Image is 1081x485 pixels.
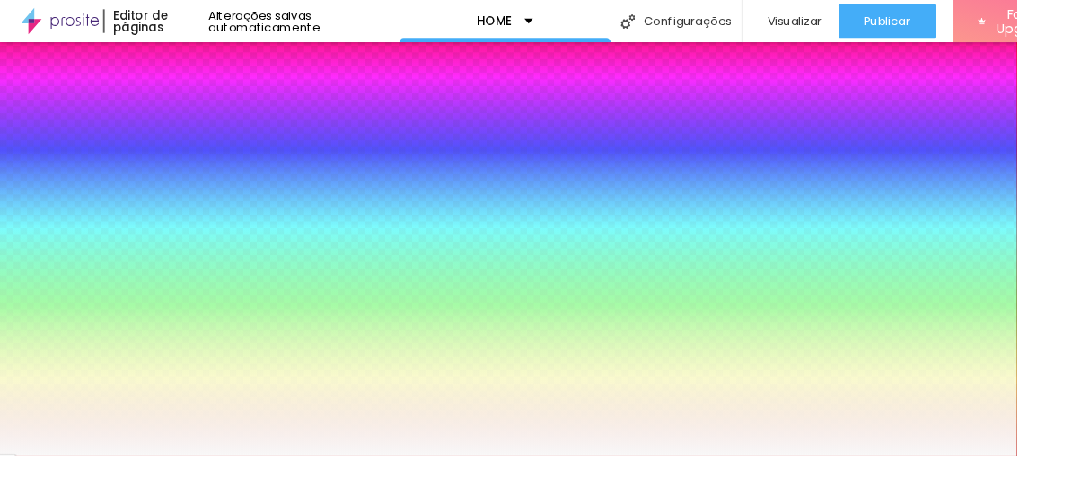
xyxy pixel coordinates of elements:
div: Alterações salvas automaticamente [222,10,425,35]
p: HOME [507,16,544,29]
span: Visualizar [816,15,874,30]
button: Visualizar [789,4,892,40]
span: Publicar [918,15,968,30]
img: Icone [660,15,675,31]
button: Publicar [892,4,995,40]
div: Editor de páginas [110,10,222,35]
